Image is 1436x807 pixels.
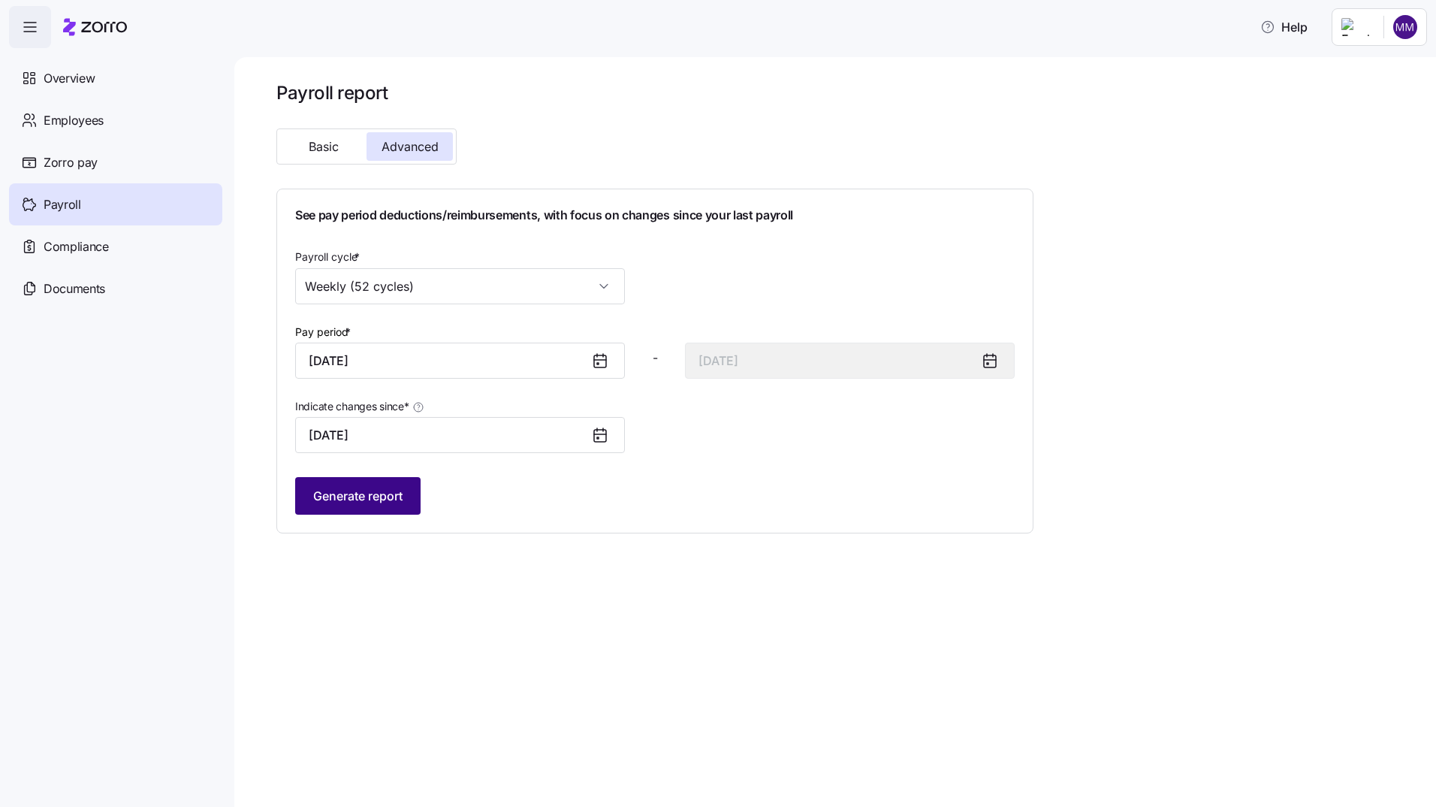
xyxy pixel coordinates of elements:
[44,195,81,214] span: Payroll
[295,399,409,414] span: Indicate changes since *
[9,99,222,141] a: Employees
[1260,18,1308,36] span: Help
[382,141,439,153] span: Advanced
[9,267,222,310] a: Documents
[1393,15,1417,39] img: c7500ab85f6c991aee20b7272b35d42d
[9,225,222,267] a: Compliance
[295,268,625,304] input: Payroll cycle
[276,81,1033,104] h1: Payroll report
[295,417,625,453] input: Date of last payroll update
[295,324,354,340] label: Pay period
[295,249,363,265] label: Payroll cycle
[313,487,403,505] span: Generate report
[44,69,95,88] span: Overview
[9,57,222,99] a: Overview
[44,111,104,130] span: Employees
[685,343,1015,379] input: End date
[309,141,339,153] span: Basic
[295,343,625,379] input: Start date
[1341,18,1371,36] img: Employer logo
[1248,12,1320,42] button: Help
[9,141,222,183] a: Zorro pay
[653,349,658,367] span: -
[44,237,109,256] span: Compliance
[295,207,1015,223] h1: See pay period deductions/reimbursements, with focus on changes since your last payroll
[44,280,105,298] span: Documents
[9,183,222,225] a: Payroll
[295,477,421,515] button: Generate report
[44,153,98,172] span: Zorro pay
